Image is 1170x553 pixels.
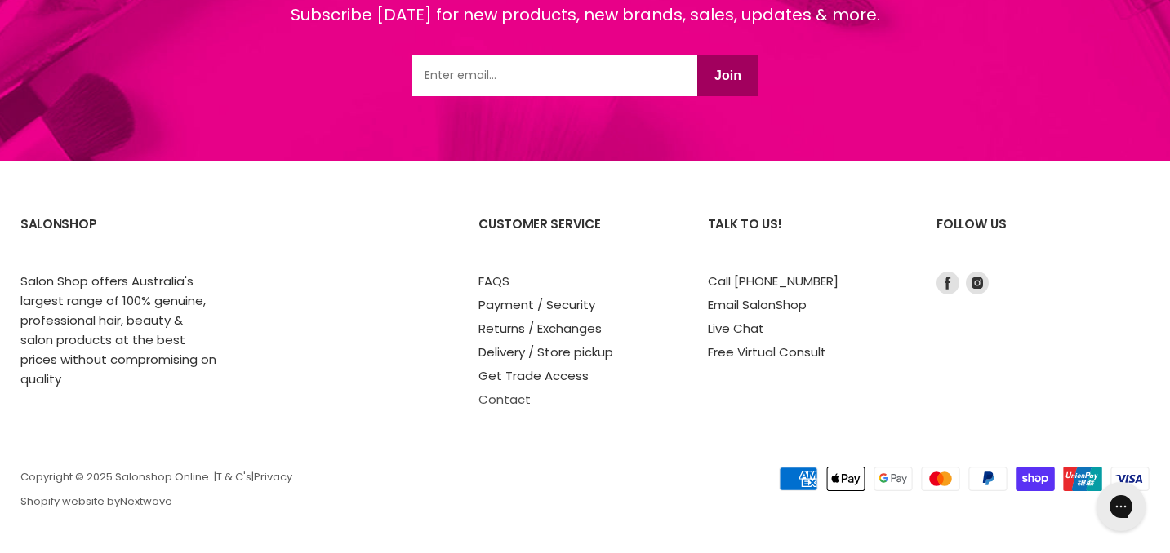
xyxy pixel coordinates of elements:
[478,391,531,408] a: Contact
[708,204,905,272] h2: Talk to us!
[708,296,807,313] a: Email SalonShop
[478,204,675,272] h2: Customer Service
[20,272,216,389] p: Salon Shop offers Australia's largest range of 100% genuine, professional hair, beauty & salon pr...
[478,272,509,290] a: FAQS
[708,320,764,337] a: Live Chat
[708,343,826,361] a: Free Virtual Consult
[291,2,880,55] div: Subscribe [DATE] for new products, new brands, sales, updates & more.
[478,367,589,384] a: Get Trade Access
[216,469,251,484] a: T & C's
[697,55,758,96] button: Join
[1088,476,1154,537] iframe: Gorgias live chat messenger
[20,471,687,508] p: Copyright © 2025 Salonshop Online. | | Shopify website by
[120,493,172,509] a: Nextwave
[478,296,595,313] a: Payment / Security
[20,204,217,272] h2: SalonShop
[708,272,839,290] a: Call [PHONE_NUMBER]
[254,469,292,484] a: Privacy
[478,320,602,337] a: Returns / Exchanges
[412,55,697,96] input: Email
[478,343,613,361] a: Delivery / Store pickup
[936,204,1150,272] h2: Follow us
